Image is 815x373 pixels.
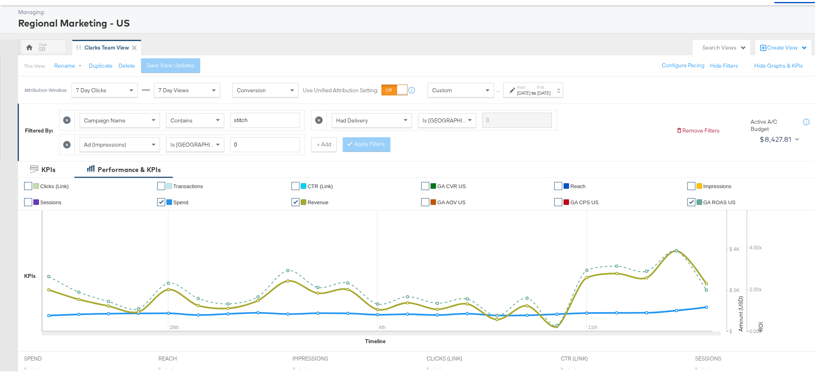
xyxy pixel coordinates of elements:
[40,181,69,187] span: Clicks (Link)
[423,115,484,122] span: Is [GEOGRAPHIC_DATA]
[365,336,386,343] div: Timeline
[25,125,53,133] div: Filtered By:
[24,353,84,361] span: SPEND
[688,180,696,188] a: ✔
[24,270,36,278] div: KPIs
[158,353,219,361] span: REACH
[84,115,125,122] span: Campaign Name
[230,135,300,150] input: Enter a number
[157,180,165,188] a: ✔
[421,196,429,204] a: ✔
[768,42,808,50] div: Create View
[84,139,126,146] span: Ad (Impressions)
[39,44,45,51] div: SB
[292,180,300,188] a: ✔
[173,197,189,203] span: Spend
[704,181,732,187] span: Impressions
[561,353,621,361] span: CTR (LINK)
[554,196,562,204] a: ✔
[437,197,466,203] span: GA AOV US
[336,115,368,122] span: Had Delivery
[482,111,552,126] input: Enter a search term
[421,180,429,188] a: ✔
[173,181,203,187] span: Transactions
[531,88,538,94] strong: to
[538,88,551,94] div: [DATE]
[230,111,300,126] input: Enter a search term
[757,131,801,144] button: $8,427.81
[657,56,710,71] button: Configure Pacing
[40,197,62,203] span: Sessions
[308,181,333,187] span: CTR (Link)
[437,181,466,187] span: GA CVR US
[751,116,795,131] div: Active A/C Budget
[432,85,452,92] span: Custom
[237,85,266,92] span: Conversion
[758,320,765,329] text: ROI
[49,57,90,71] button: Rename
[495,88,503,91] span: ↑
[688,196,696,204] a: ✔
[311,135,337,150] button: + Add
[76,43,81,48] div: Drag to reorder tab
[517,83,531,88] label: Start:
[24,180,32,188] a: ✔
[170,139,232,146] span: Is [GEOGRAPHIC_DATA]
[292,196,300,204] a: ✔
[554,180,562,188] a: ✔
[24,196,32,204] a: ✔
[84,42,129,50] div: Clarks Team View
[704,197,736,203] span: GA ROAS US
[24,85,68,91] div: Attribution Window:
[571,181,586,187] span: Reach
[571,197,599,203] span: GA CPS US
[293,353,353,361] span: IMPRESSIONS
[18,6,813,14] div: Managing:
[303,85,378,92] label: Use Unified Attribution Setting:
[427,353,487,361] span: CLICKS (LINK)
[737,294,745,329] text: Amount (USD)
[18,14,813,28] div: Regional Marketing - US
[710,60,739,68] button: Hide Filters
[676,125,720,133] button: Remove Filters
[89,60,113,68] button: Duplicate
[308,197,328,203] span: Revenue
[517,88,531,94] div: [DATE]
[41,163,55,172] div: KPIs
[695,353,755,361] span: SESSIONS
[98,163,161,172] div: Performance & KPIs
[703,42,747,50] div: Search Views
[170,115,193,122] span: Contains
[760,131,792,143] div: $8,427.81
[158,85,189,92] span: 7 Day Views
[538,83,551,88] label: End:
[24,61,45,67] div: This View:
[157,196,165,204] a: ✔
[755,60,803,68] button: Hide Graphs & KPIs
[76,85,107,92] span: 7 Day Clicks
[119,60,135,68] button: Delete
